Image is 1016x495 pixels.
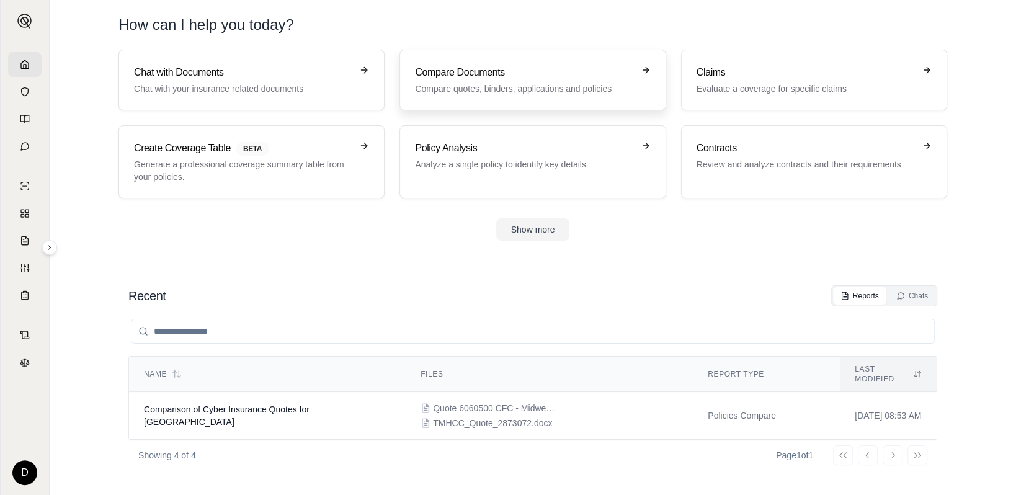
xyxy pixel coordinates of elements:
a: Prompt Library [8,107,42,132]
a: Single Policy [8,174,42,198]
p: Chat with your insurance related documents [134,82,352,95]
td: Policies Compare [693,392,840,440]
p: Review and analyze contracts and their requirements [697,158,914,171]
a: Claim Coverage [8,228,42,253]
button: Show more [496,218,570,241]
a: Compare DocumentsCompare quotes, binders, applications and policies [399,50,666,110]
h3: Compare Documents [415,65,633,80]
p: Evaluate a coverage for specific claims [697,82,914,95]
span: Comparison of Cyber Insurance Quotes for Midwest Refuah Health Center [144,404,310,427]
p: Compare quotes, binders, applications and policies [415,82,633,95]
div: Reports [840,291,879,301]
button: Chats [889,287,935,305]
a: ContractsReview and analyze contracts and their requirements [681,125,947,198]
h3: Chat with Documents [134,65,352,80]
a: Create Coverage TableBETAGenerate a professional coverage summary table from your policies. [118,125,385,198]
a: Policy AnalysisAnalyze a single policy to identify key details [399,125,666,198]
p: Analyze a single policy to identify key details [415,158,633,171]
h1: How can I help you today? [118,15,947,35]
h3: Policy Analysis [415,141,633,156]
div: Page 1 of 1 [776,449,813,462]
a: ClaimsEvaluate a coverage for specific claims [681,50,947,110]
a: Legal Search Engine [8,350,42,375]
h3: Claims [697,65,914,80]
a: Policy Comparisons [8,201,42,226]
a: Chat with DocumentsChat with your insurance related documents [118,50,385,110]
p: Generate a professional coverage summary table from your policies. [134,158,352,183]
button: Expand sidebar [12,9,37,33]
a: Chat [8,134,42,159]
a: Coverage Table [8,283,42,308]
span: BETA [236,142,269,156]
a: Documents Vault [8,79,42,104]
div: Name [144,369,391,379]
a: Contract Analysis [8,323,42,347]
button: Expand sidebar [42,240,57,255]
div: D [12,460,37,485]
p: Showing 4 of 4 [138,449,196,462]
th: Report Type [693,357,840,392]
span: TMHCC_Quote_2873072.docx [433,417,552,429]
div: Last modified [855,364,922,384]
button: Reports [833,287,886,305]
span: Quote 6060500 CFC - Midwest.pdf [433,402,557,414]
a: Custom Report [8,256,42,280]
a: Home [8,52,42,77]
h3: Create Coverage Table [134,141,352,156]
img: Expand sidebar [17,14,32,29]
div: Chats [896,291,928,301]
th: Files [406,357,693,392]
h3: Contracts [697,141,914,156]
td: [DATE] 08:53 AM [840,392,937,440]
h2: Recent [128,287,166,305]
